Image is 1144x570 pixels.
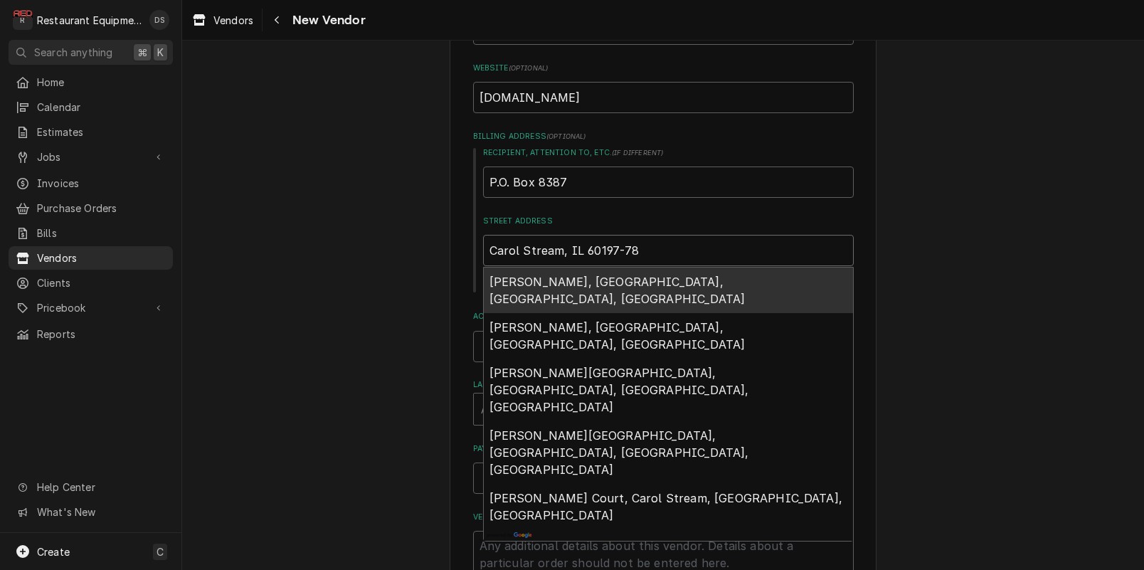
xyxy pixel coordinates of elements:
[473,311,854,322] label: Account ID
[37,100,166,115] span: Calendar
[473,512,854,523] label: Vendor Notes
[9,145,173,169] a: Go to Jobs
[473,379,854,426] div: Labels
[9,40,173,65] button: Search anything⌘K
[37,149,144,164] span: Jobs
[186,9,259,32] a: Vendors
[9,120,173,144] a: Estimates
[473,63,854,74] label: Website
[473,379,854,391] label: Labels
[37,275,166,290] span: Clients
[149,10,169,30] div: DS
[473,463,516,494] div: NET
[9,271,173,295] a: Clients
[483,147,854,159] label: Recipient, Attention To, etc.
[9,95,173,119] a: Calendar
[9,221,173,245] a: Bills
[9,70,173,94] a: Home
[37,75,166,90] span: Home
[473,63,854,113] div: Website
[37,327,166,342] span: Reports
[9,322,173,346] a: Reports
[487,532,532,538] img: powered_by_google_on_white_hdpi.png
[612,149,663,157] span: ( if different )
[483,216,854,294] div: Street Address
[9,246,173,270] a: Vendors
[9,500,173,524] a: Go to What's New
[509,64,549,72] span: ( optional )
[9,171,173,195] a: Invoices
[37,13,142,28] div: Restaurant Equipment Diagnostics
[473,443,854,494] div: Payment Terms
[489,366,749,414] span: [PERSON_NAME][GEOGRAPHIC_DATA], [GEOGRAPHIC_DATA], [GEOGRAPHIC_DATA], [GEOGRAPHIC_DATA]
[34,45,112,60] span: Search anything
[37,480,164,495] span: Help Center
[489,275,746,306] span: [PERSON_NAME], [GEOGRAPHIC_DATA], [GEOGRAPHIC_DATA], [GEOGRAPHIC_DATA]
[157,45,164,60] span: K
[149,10,169,30] div: Derek Stewart's Avatar
[37,300,144,315] span: Pricebook
[213,13,253,28] span: Vendors
[13,10,33,30] div: Restaurant Equipment Diagnostics's Avatar
[37,226,166,241] span: Bills
[137,45,147,60] span: ⌘
[37,546,70,558] span: Create
[37,176,166,191] span: Invoices
[473,311,854,361] div: Account ID
[288,11,366,30] span: New Vendor
[473,131,854,142] label: Billing Address
[489,491,842,522] span: [PERSON_NAME] Court, Carol Stream, [GEOGRAPHIC_DATA], [GEOGRAPHIC_DATA]
[483,147,854,198] div: Recipient, Attention To, etc.
[265,9,288,31] button: Navigate back
[489,428,749,477] span: [PERSON_NAME][GEOGRAPHIC_DATA], [GEOGRAPHIC_DATA], [GEOGRAPHIC_DATA], [GEOGRAPHIC_DATA]
[37,250,166,265] span: Vendors
[473,131,854,294] div: Billing Address
[489,320,746,352] span: [PERSON_NAME], [GEOGRAPHIC_DATA], [GEOGRAPHIC_DATA], [GEOGRAPHIC_DATA]
[9,296,173,320] a: Go to Pricebook
[37,125,166,139] span: Estimates
[546,132,586,140] span: ( optional )
[483,216,854,227] label: Street Address
[37,505,164,519] span: What's New
[157,544,164,559] span: C
[473,443,854,455] label: Payment Terms
[37,201,166,216] span: Purchase Orders
[13,10,33,30] div: R
[9,196,173,220] a: Purchase Orders
[9,475,173,499] a: Go to Help Center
